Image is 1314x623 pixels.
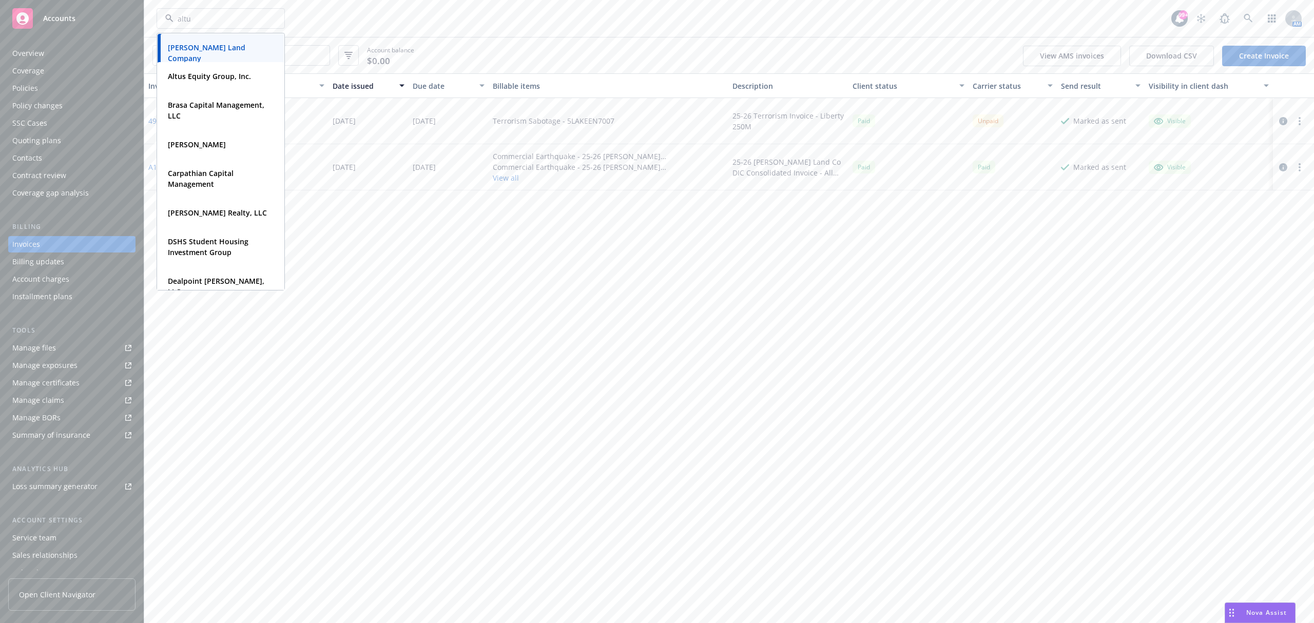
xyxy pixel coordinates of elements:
div: Paid [853,114,875,127]
span: Account balance [367,46,414,65]
div: Commercial Earthquake - 25-26 [PERSON_NAME][GEOGRAPHIC_DATA] - $10,000,000 Primary - D1BB1D251001 [493,151,725,162]
button: View AMS invoices [1023,46,1121,66]
div: Paid [853,161,875,173]
a: Manage files [8,340,136,356]
a: Manage certificates [8,375,136,391]
div: 25-26 Terrorism Invoice - Liberty 250M [732,110,844,132]
strong: DSHS Student Housing Investment Group [168,237,248,257]
div: Loss summary generator [12,478,98,495]
div: Analytics hub [8,464,136,474]
div: Client status [853,81,953,91]
a: Loss summary generator [8,478,136,495]
div: Commercial Earthquake - 25-26 [PERSON_NAME][GEOGRAPHIC_DATA] - $40,690,697 x $10M - 16001488 / Mu... [493,162,725,172]
div: Summary of insurance [12,427,90,443]
a: Summary of insurance [8,427,136,443]
strong: [PERSON_NAME] Realty, LLC [168,208,267,218]
button: Due date [409,73,489,98]
div: Coverage gap analysis [12,185,89,201]
div: Manage files [12,340,56,356]
strong: [PERSON_NAME] Land Company [168,43,245,63]
div: Carrier status [973,81,1041,91]
div: Visible [1154,116,1186,126]
button: Client status [848,73,969,98]
strong: Brasa Capital Management, LLC [168,100,264,121]
a: Contract review [8,167,136,184]
div: Date issued [333,81,393,91]
strong: [PERSON_NAME] [168,140,226,149]
a: Stop snowing [1191,8,1211,29]
div: Invoices [12,236,40,252]
div: Send result [1061,81,1130,91]
span: Open Client Navigator [19,589,95,600]
div: Coverage [12,63,44,79]
a: Manage claims [8,392,136,408]
div: Overview [12,45,44,62]
div: Invoice ID [148,81,209,91]
button: Invoice ID [144,73,224,98]
input: Filter by keyword [173,13,264,24]
a: Billing updates [8,254,136,270]
div: Manage claims [12,392,64,408]
div: Due date [413,81,473,91]
div: Unpaid [973,114,1003,127]
button: Download CSV [1129,46,1214,66]
div: Visibility in client dash [1149,81,1258,91]
div: Billing [8,222,136,232]
a: Quoting plans [8,132,136,149]
button: Visibility in client dash [1145,73,1273,98]
a: A19690D6 [148,162,183,172]
div: Billing updates [12,254,64,270]
a: SSC Cases [8,115,136,131]
div: Quoting plans [12,132,61,149]
a: Service team [8,530,136,546]
div: Policy changes [12,98,63,114]
div: Marked as sent [1073,162,1126,172]
a: Create Invoice [1222,46,1306,66]
div: [DATE] [333,115,356,126]
button: View all [493,172,725,183]
span: Accounts [43,14,75,23]
a: Coverage [8,63,136,79]
strong: Dealpoint [PERSON_NAME], LLC [168,276,264,297]
div: Installment plans [12,288,72,305]
a: Accounts [8,4,136,33]
div: Visible [1154,163,1186,172]
a: Installment plans [8,288,136,305]
div: Contract review [12,167,66,184]
div: Drag to move [1225,603,1238,622]
div: Manage certificates [12,375,80,391]
div: [DATE] [413,162,436,172]
div: SSC Cases [12,115,47,131]
div: Contacts [12,150,42,166]
div: [DATE] [333,162,356,172]
div: Related accounts [12,564,71,581]
span: Manage exposures [8,357,136,374]
div: Paid [973,161,995,173]
div: Sales relationships [12,547,78,563]
span: Nova Assist [1246,608,1287,617]
a: Policy changes [8,98,136,114]
div: Marked as sent [1073,115,1126,126]
button: Nova Assist [1225,602,1296,623]
a: Overview [8,45,136,62]
a: Coverage gap analysis [8,185,136,201]
div: Terrorism Sabotage - 5LAKEEN7007 [493,115,614,126]
div: Service team [12,530,56,546]
div: Description [732,81,844,91]
div: Policies [12,80,38,96]
a: Search [1238,8,1259,29]
strong: Carpathian Capital Management [168,168,234,189]
button: Billable items [489,73,729,98]
div: Account settings [8,515,136,525]
button: Send result [1057,73,1145,98]
span: $0.00 [367,54,390,68]
strong: Altus Equity Group, Inc. [168,71,251,81]
div: Account charges [12,271,69,287]
button: Carrier status [969,73,1057,98]
div: Billable items [493,81,725,91]
a: Sales relationships [8,547,136,563]
a: Related accounts [8,564,136,581]
a: Account charges [8,271,136,287]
